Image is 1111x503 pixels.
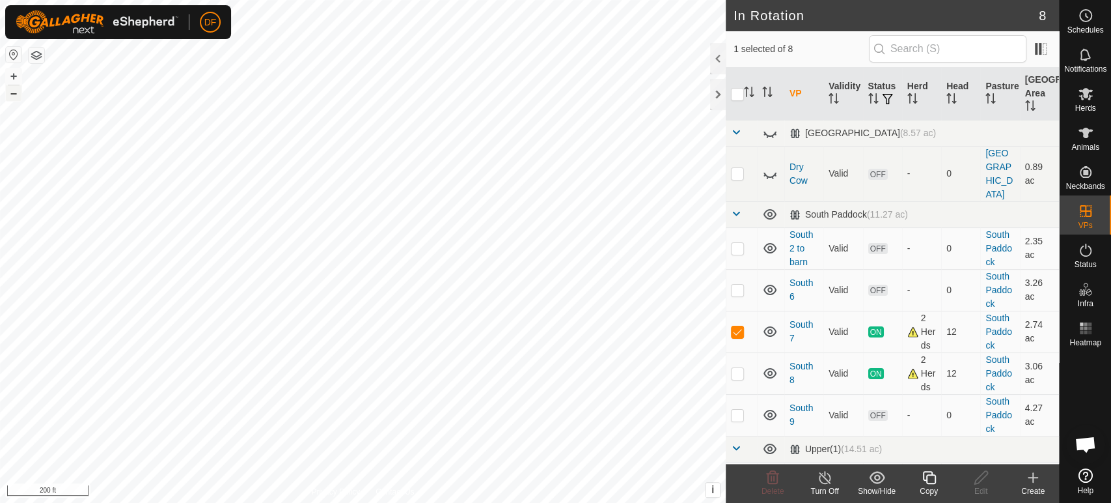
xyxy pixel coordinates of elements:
[789,278,814,302] a: South 6
[941,394,980,436] td: 0
[706,483,720,497] button: i
[823,394,862,436] td: Valid
[789,403,814,427] a: South 9
[1067,26,1103,34] span: Schedules
[789,229,814,267] a: South 2 to barn
[762,89,773,99] p-sorticon: Activate to sort
[869,35,1026,63] input: Search (S)
[6,47,21,63] button: Reset Map
[376,486,414,498] a: Contact Us
[1077,487,1093,495] span: Help
[829,95,839,106] p-sorticon: Activate to sort
[985,95,996,106] p-sorticon: Activate to sort
[789,361,814,385] a: South 8
[868,410,888,421] span: OFF
[907,409,936,422] div: -
[6,85,21,101] button: –
[1064,65,1106,73] span: Notifications
[941,352,980,394] td: 12
[16,10,178,34] img: Gallagher Logo
[863,68,902,121] th: Status
[841,444,882,454] span: (14.51 ac)
[823,352,862,394] td: Valid
[6,68,21,84] button: +
[941,146,980,201] td: 0
[868,285,888,296] span: OFF
[711,484,714,495] span: i
[1078,222,1092,229] span: VPs
[907,283,936,297] div: -
[823,269,862,311] td: Valid
[903,485,955,497] div: Copy
[823,311,862,352] td: Valid
[851,485,903,497] div: Show/Hide
[1020,394,1059,436] td: 4.27 ac
[789,319,814,343] a: South 7
[1060,463,1111,500] a: Help
[1066,425,1105,464] div: Open chat
[980,68,1019,121] th: Pasture
[1071,143,1099,151] span: Animals
[941,269,980,311] td: 0
[1077,300,1093,308] span: Infra
[868,169,888,180] span: OFF
[1007,485,1059,497] div: Create
[734,42,869,56] span: 1 selected of 8
[29,48,44,63] button: Map Layers
[744,89,754,99] p-sorticon: Activate to sort
[985,313,1011,351] a: South Paddock
[868,326,884,338] span: ON
[1025,102,1036,113] p-sorticon: Activate to sort
[985,354,1011,392] a: South Paddock
[789,162,808,186] a: Dry Cow
[784,68,823,121] th: VP
[1074,261,1096,268] span: Status
[941,227,980,269] td: 0
[868,243,888,254] span: OFF
[907,242,936,255] div: -
[1020,68,1059,121] th: [GEOGRAPHIC_DATA] Area
[941,311,980,352] td: 12
[789,128,936,139] div: [GEOGRAPHIC_DATA]
[1020,269,1059,311] td: 3.26 ac
[907,95,918,106] p-sorticon: Activate to sort
[799,485,851,497] div: Turn Off
[985,396,1011,434] a: South Paddock
[941,68,980,121] th: Head
[900,128,936,138] span: (8.57 ac)
[823,146,862,201] td: Valid
[204,16,217,29] span: DF
[1039,6,1046,25] span: 8
[761,487,784,496] span: Delete
[868,95,879,106] p-sorticon: Activate to sort
[1075,104,1095,112] span: Herds
[789,209,908,220] div: South Paddock
[902,68,941,121] th: Herd
[1020,227,1059,269] td: 2.35 ac
[1065,182,1104,190] span: Neckbands
[907,311,936,352] div: 2 Herds
[1020,146,1059,201] td: 0.89 ac
[823,68,862,121] th: Validity
[734,8,1039,23] h2: In Rotation
[907,167,936,180] div: -
[1069,339,1101,347] span: Heatmap
[867,209,908,220] span: (11.27 ac)
[789,444,882,455] div: Upper(1)
[946,95,957,106] p-sorticon: Activate to sort
[1020,311,1059,352] td: 2.74 ac
[311,486,360,498] a: Privacy Policy
[823,227,862,269] td: Valid
[868,368,884,379] span: ON
[1020,352,1059,394] td: 3.06 ac
[985,271,1011,309] a: South Paddock
[907,353,936,394] div: 2 Herds
[955,485,1007,497] div: Edit
[985,148,1013,199] a: [GEOGRAPHIC_DATA]
[985,229,1011,267] a: South Paddock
